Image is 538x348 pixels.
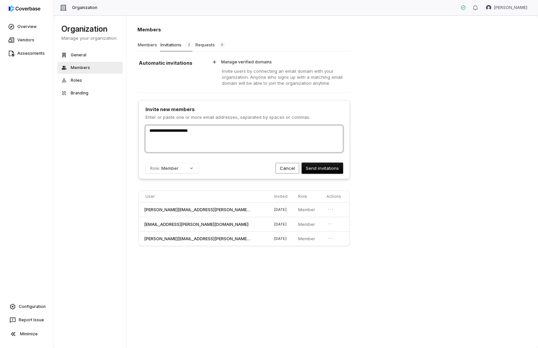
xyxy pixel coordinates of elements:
[61,24,119,34] h1: Organization
[17,37,34,43] span: Vendors
[298,236,319,242] p: Member
[331,127,339,135] keeper-lock: Open Keeper Popup
[57,74,123,86] button: Roles
[3,301,50,313] a: Configuration
[296,191,324,202] th: Role
[274,207,287,212] span: [DATE]
[9,5,40,12] img: logo-D7KZi-bG.svg
[327,220,335,228] button: Open menu
[61,35,119,41] p: Manage your organization.
[298,207,319,213] p: Member
[276,163,299,173] button: Cancel
[139,59,198,66] h1: Automatic invitations
[219,42,225,47] span: 0
[298,221,319,227] p: Member
[327,205,335,213] button: Open menu
[3,314,50,326] button: Report Issue
[494,5,527,10] span: [PERSON_NAME]
[144,236,251,242] span: [PERSON_NAME][EMAIL_ADDRESS][PERSON_NAME][DOMAIN_NAME]
[272,191,296,202] th: Invited
[486,5,491,10] img: Brandi Wolfe avatar
[17,24,37,29] span: Overview
[137,26,351,33] h1: Members
[3,327,50,341] button: Minimize
[57,49,123,61] button: General
[20,331,38,337] span: Minimize
[71,78,82,83] span: Roles
[185,42,192,47] span: 3
[327,234,335,242] button: Open menu
[71,90,88,96] span: Branding
[17,51,45,56] span: Assessments
[1,47,52,59] a: Assessments
[71,65,90,70] span: Members
[72,5,97,10] span: Organization
[145,106,343,113] h1: Invite new members
[302,163,343,173] button: Send invitations
[139,191,272,202] th: User
[1,34,52,46] a: Vendors
[221,59,272,65] span: Manage verified domains
[137,38,157,51] button: Members
[274,222,287,227] span: [DATE]
[324,191,350,202] th: Actions
[145,114,343,120] p: Enter or paste one or more email addresses, separated by spaces or commas.
[208,57,350,67] button: Manage verified domains
[195,38,226,51] button: Requests
[57,87,123,99] button: Branding
[144,207,251,213] span: [PERSON_NAME][EMAIL_ADDRESS][PERSON_NAME][DOMAIN_NAME]
[19,317,44,323] span: Report Issue
[71,52,86,58] span: General
[19,304,46,309] span: Configuration
[144,221,248,227] span: [EMAIL_ADDRESS][PERSON_NAME][DOMAIN_NAME]
[1,21,52,33] a: Overview
[57,62,123,74] button: Members
[145,163,199,173] button: Role:Member
[482,3,531,13] button: Brandi Wolfe avatar[PERSON_NAME]
[208,68,350,86] p: Invite users by connecting an email domain with your organization. Anyone who signs up with a mat...
[160,38,192,51] button: Invitations
[274,236,287,241] span: [DATE]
